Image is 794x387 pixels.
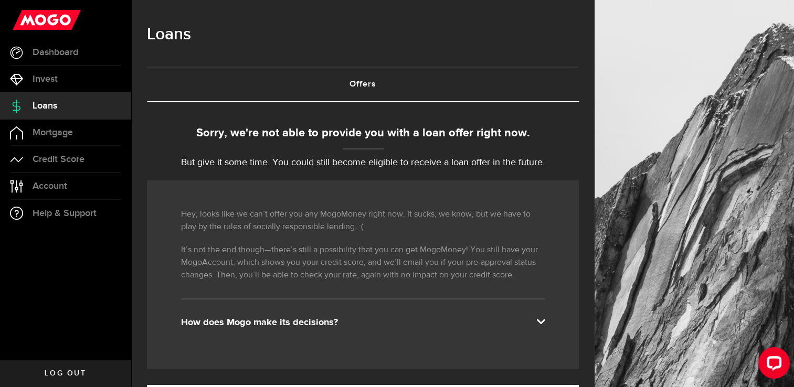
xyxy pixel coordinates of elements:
h1: Loans [147,21,579,48]
p: Hey, looks like we can’t offer you any MogoMoney right now. It sucks, we know, but we have to pla... [181,208,545,233]
span: Log out [45,370,86,377]
span: Credit Score [33,155,84,164]
span: Invest [33,74,58,84]
span: Help & Support [33,209,97,218]
span: Loans [33,101,57,111]
span: Dashboard [33,48,78,57]
p: It’s not the end though—there’s still a possibility that you can get MogoMoney! You still have yo... [181,244,545,282]
span: Mortgage [33,128,73,137]
iframe: LiveChat chat widget [750,343,794,387]
a: Offers [147,68,579,101]
span: Account [33,181,67,191]
p: But give it some time. You could still become eligible to receive a loan offer in the future. [147,156,579,170]
ul: Tabs Navigation [147,67,579,102]
div: How does Mogo make its decisions? [181,316,545,329]
div: Sorry, we're not able to provide you with a loan offer right now. [147,125,579,142]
